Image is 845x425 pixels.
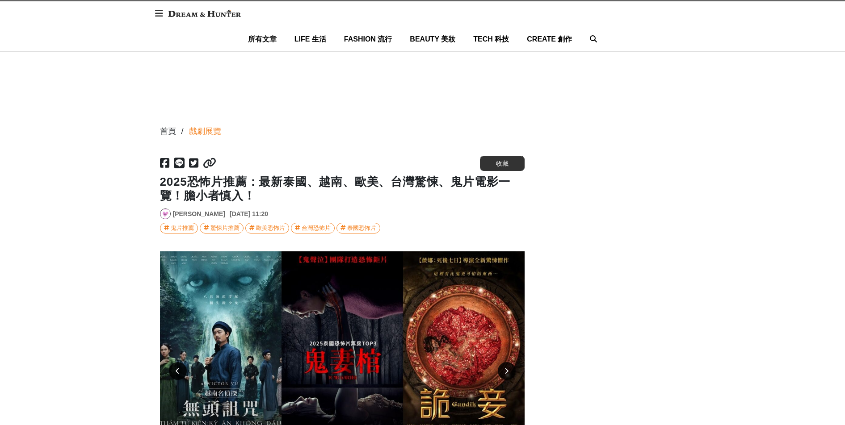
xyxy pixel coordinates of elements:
a: Avatar [160,208,171,219]
div: 泰國恐怖片 [347,223,376,233]
a: BEAUTY 美妝 [410,27,455,51]
a: 戲劇展覽 [189,125,221,137]
div: 歐美恐怖片 [256,223,285,233]
span: CREATE 創作 [527,35,572,43]
a: TECH 科技 [473,27,509,51]
span: TECH 科技 [473,35,509,43]
a: 驚悚片推薦 [200,223,244,233]
div: / [181,125,184,137]
a: 鬼片推薦 [160,223,198,233]
span: 所有文章 [248,35,277,43]
a: 所有文章 [248,27,277,51]
a: 泰國恐怖片 [336,223,380,233]
a: LIFE 生活 [294,27,326,51]
div: 首頁 [160,125,176,137]
span: LIFE 生活 [294,35,326,43]
button: 收藏 [480,156,525,171]
a: [PERSON_NAME] [173,209,225,219]
img: Dream & Hunter [164,5,245,21]
img: Avatar [160,209,170,219]
span: FASHION 流行 [344,35,392,43]
a: FASHION 流行 [344,27,392,51]
span: BEAUTY 美妝 [410,35,455,43]
a: CREATE 創作 [527,27,572,51]
div: [DATE] 11:20 [230,209,268,219]
div: 台灣恐怖片 [302,223,331,233]
h1: 2025恐怖片推薦：最新泰國、越南、歐美、台灣驚悚、鬼片電影一覽！膽小者慎入！ [160,175,525,203]
div: 鬼片推薦 [171,223,194,233]
div: 驚悚片推薦 [210,223,240,233]
a: 歐美恐怖片 [245,223,289,233]
a: 台灣恐怖片 [291,223,335,233]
